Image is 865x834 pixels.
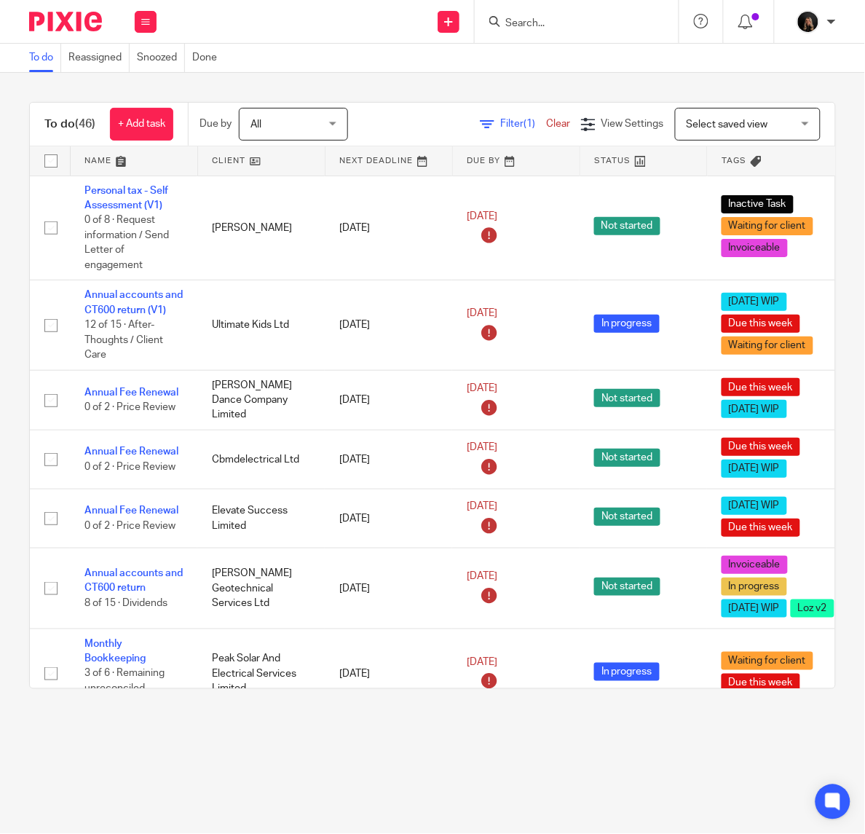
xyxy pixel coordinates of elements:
[594,449,660,467] span: Not started
[722,578,787,596] span: In progress
[467,572,497,582] span: [DATE]
[325,489,452,548] td: [DATE]
[68,44,130,72] a: Reassigned
[197,430,325,489] td: Cbmdelectrical Ltd
[325,548,452,629] td: [DATE]
[197,176,325,280] td: [PERSON_NAME]
[722,400,787,418] span: [DATE] WIP
[594,508,660,526] span: Not started
[44,117,95,132] h1: To do
[722,293,787,311] span: [DATE] WIP
[84,186,168,211] a: Personal tax - Self Assessment (V1)
[504,17,635,31] input: Search
[84,639,146,664] a: Monthly Bookkeeping
[594,217,660,235] span: Not started
[722,438,800,456] span: Due this week
[791,599,834,618] span: Loz v2
[137,44,185,72] a: Snoozed
[722,652,813,670] span: Waiting for client
[467,657,497,667] span: [DATE]
[250,119,261,130] span: All
[84,402,175,412] span: 0 of 2 · Price Review
[722,519,800,537] span: Due this week
[467,211,497,221] span: [DATE]
[197,629,325,718] td: Peak Solar And Electrical Services Limited
[84,598,167,608] span: 8 of 15 · Dividends
[524,119,535,129] span: (1)
[797,10,820,34] img: 455A9867.jpg
[192,44,224,72] a: Done
[197,548,325,629] td: [PERSON_NAME] Geotechnical Services Ltd
[75,118,95,130] span: (46)
[325,430,452,489] td: [DATE]
[29,12,102,31] img: Pixie
[722,217,813,235] span: Waiting for client
[594,663,660,681] span: In progress
[197,489,325,548] td: Elevate Success Limited
[546,119,570,129] a: Clear
[29,44,61,72] a: To do
[325,280,452,370] td: [DATE]
[197,370,325,430] td: [PERSON_NAME] Dance Company Limited
[325,370,452,430] td: [DATE]
[200,117,232,131] p: Due by
[84,388,178,398] a: Annual Fee Renewal
[594,389,660,407] span: Not started
[500,119,546,129] span: Filter
[594,315,660,333] span: In progress
[722,378,800,396] span: Due this week
[325,176,452,280] td: [DATE]
[722,315,800,333] span: Due this week
[84,215,169,270] span: 0 of 8 · Request information / Send Letter of engagement
[722,239,788,257] span: Invoiceable
[84,568,183,593] a: Annual accounts and CT600 return
[722,157,747,165] span: Tags
[84,446,178,457] a: Annual Fee Renewal
[84,290,183,315] a: Annual accounts and CT600 return (V1)
[722,460,787,478] span: [DATE] WIP
[687,119,768,130] span: Select saved view
[84,669,165,709] span: 3 of 6 · Remaining unreconciled transactions
[722,497,787,515] span: [DATE] WIP
[722,337,813,355] span: Waiting for client
[110,108,173,141] a: + Add task
[594,578,660,596] span: Not started
[467,383,497,393] span: [DATE]
[722,599,787,618] span: [DATE] WIP
[601,119,664,129] span: View Settings
[325,629,452,718] td: [DATE]
[467,309,497,319] span: [DATE]
[84,505,178,516] a: Annual Fee Renewal
[722,674,800,692] span: Due this week
[722,556,788,574] span: Invoiceable
[467,443,497,453] span: [DATE]
[197,280,325,370] td: Ultimate Kids Ltd
[467,502,497,512] span: [DATE]
[84,320,163,360] span: 12 of 15 · After-Thoughts / Client Care
[84,462,175,472] span: 0 of 2 · Price Review
[722,195,794,213] span: Inactive Task
[84,521,175,531] span: 0 of 2 · Price Review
